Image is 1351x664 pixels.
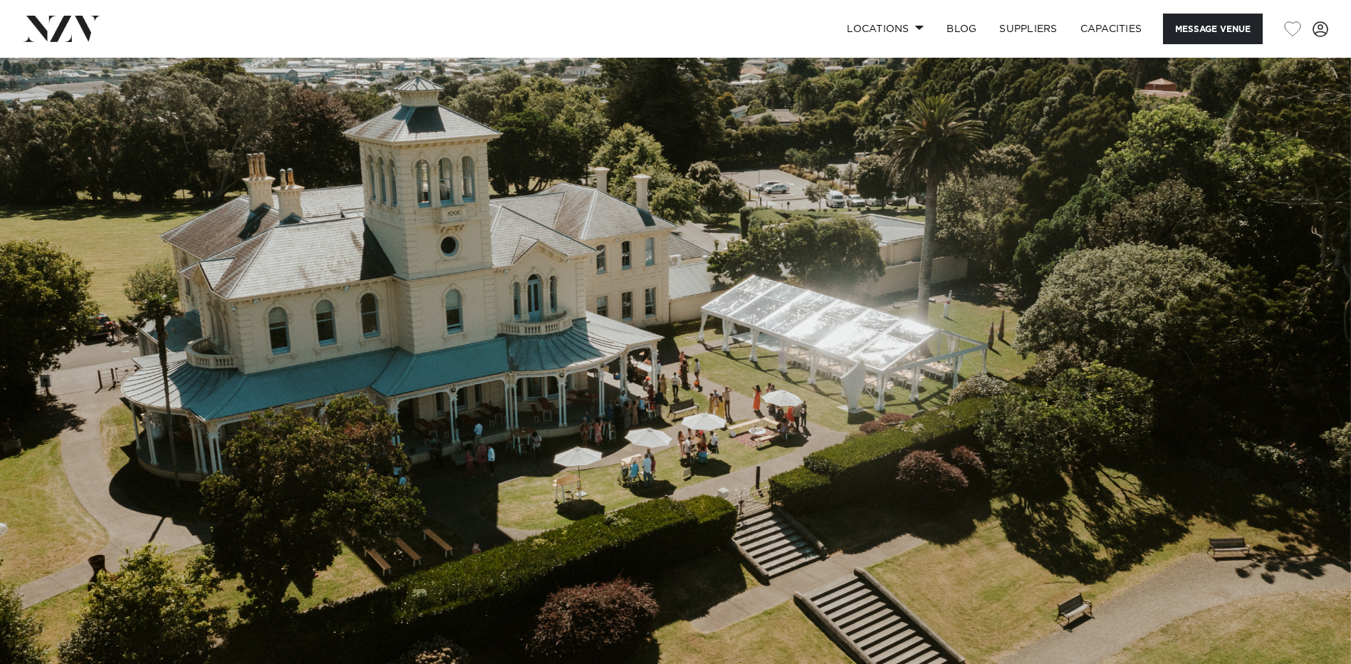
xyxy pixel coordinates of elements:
a: SUPPLIERS [988,14,1068,44]
button: Message Venue [1163,14,1263,44]
a: Locations [835,14,935,44]
a: BLOG [935,14,988,44]
a: Capacities [1069,14,1154,44]
img: nzv-logo.png [23,16,100,41]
